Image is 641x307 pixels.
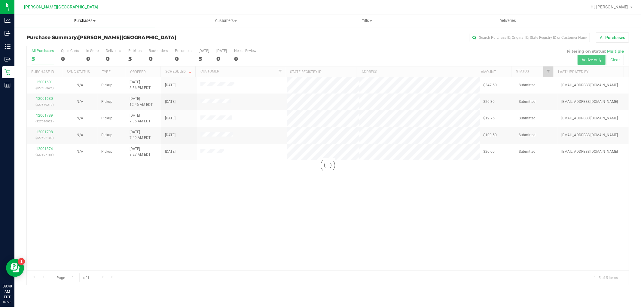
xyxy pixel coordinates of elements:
[5,69,11,75] inline-svg: Retail
[14,18,155,23] span: Purchases
[6,259,24,277] iframe: Resource center
[5,43,11,49] inline-svg: Inventory
[596,32,629,43] button: All Purchases
[591,5,630,9] span: Hi, [PERSON_NAME]!
[3,284,12,300] p: 08:40 AM EDT
[3,300,12,304] p: 09/25
[24,5,99,10] span: [PERSON_NAME][GEOGRAPHIC_DATA]
[5,17,11,23] inline-svg: Analytics
[297,18,437,23] span: Tills
[18,258,25,265] iframe: Resource center unread badge
[5,82,11,88] inline-svg: Reports
[296,14,437,27] a: Tills
[78,35,176,40] span: [PERSON_NAME][GEOGRAPHIC_DATA]
[5,30,11,36] inline-svg: Inbound
[155,14,296,27] a: Customers
[26,35,227,40] h3: Purchase Summary:
[491,18,524,23] span: Deliveries
[5,56,11,62] inline-svg: Outbound
[470,33,590,42] input: Search Purchase ID, Original ID, State Registry ID or Customer Name...
[14,14,155,27] a: Purchases
[156,18,296,23] span: Customers
[437,14,578,27] a: Deliveries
